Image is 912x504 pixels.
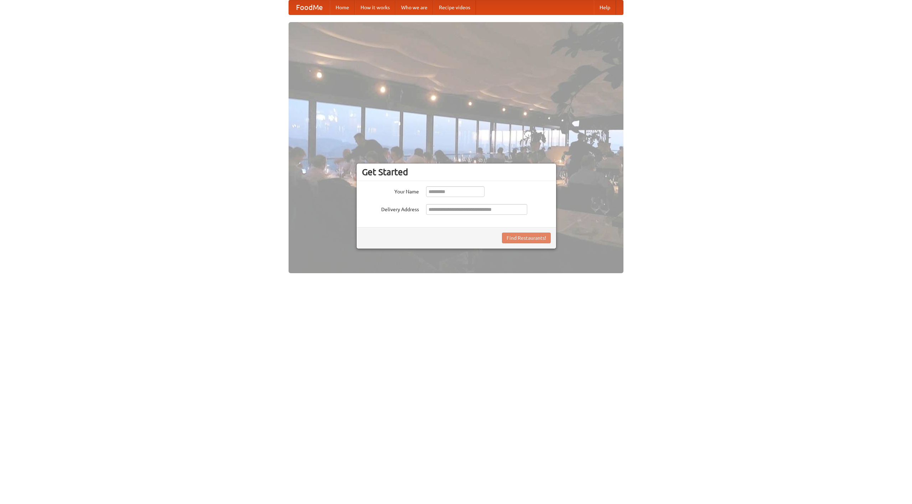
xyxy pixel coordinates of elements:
a: Recipe videos [433,0,476,15]
button: Find Restaurants! [502,233,551,243]
a: Home [330,0,355,15]
label: Your Name [362,186,419,195]
label: Delivery Address [362,204,419,213]
a: How it works [355,0,395,15]
a: Help [594,0,616,15]
a: Who we are [395,0,433,15]
h3: Get Started [362,167,551,177]
a: FoodMe [289,0,330,15]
